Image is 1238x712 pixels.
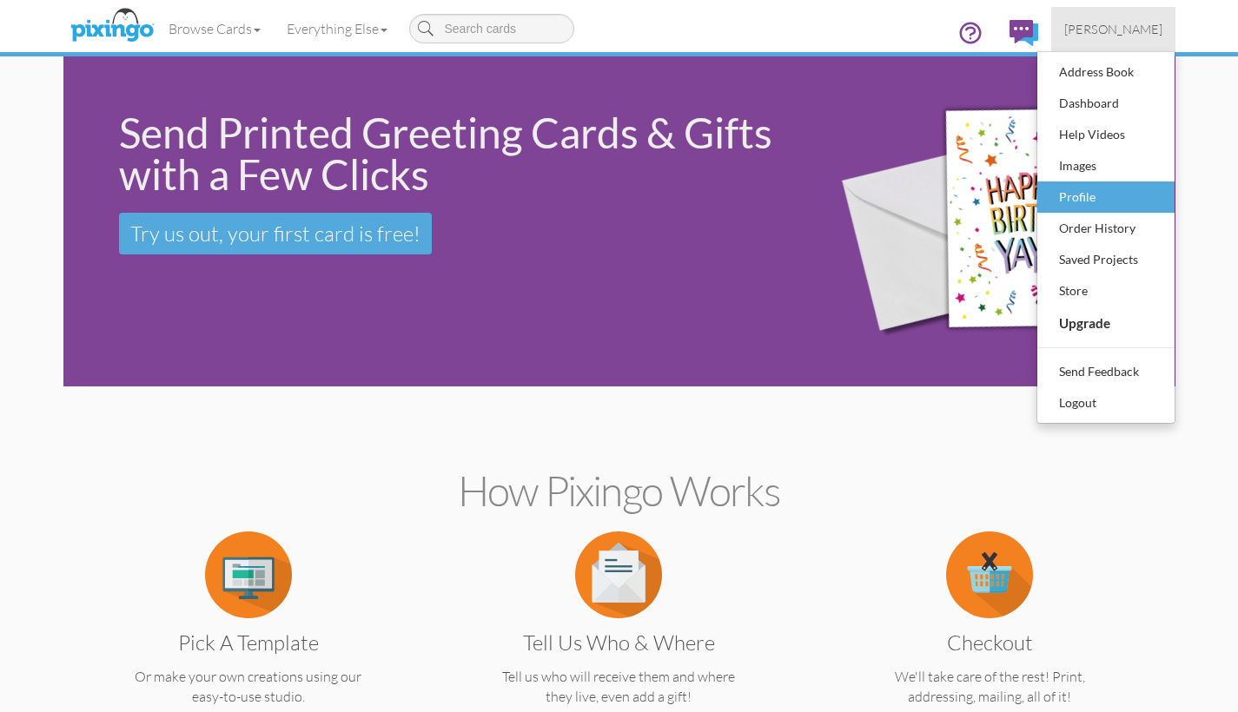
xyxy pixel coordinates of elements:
[1055,90,1157,116] div: Dashboard
[1010,20,1038,46] img: comments.svg
[1055,122,1157,148] div: Help Videos
[93,564,403,707] a: Pick a Template Or make your own creations using our easy-to-use studio.
[835,667,1145,707] p: We'll take care of the rest! Print, addressing, mailing, all of it!
[1037,387,1175,419] a: Logout
[477,631,761,654] h3: Tell us Who & Where
[156,7,274,50] a: Browse Cards
[66,4,158,48] img: pixingo logo
[409,14,574,43] input: Search cards
[1037,150,1175,181] a: Images
[1037,213,1175,244] a: Order History
[1237,711,1238,712] iframe: Chat
[1055,359,1157,385] div: Send Feedback
[464,564,774,707] a: Tell us Who & Where Tell us who will receive them and where they live, even add a gift!
[1055,184,1157,210] div: Profile
[1055,309,1157,337] div: Upgrade
[848,631,1132,654] h3: Checkout
[1037,88,1175,119] a: Dashboard
[274,7,401,50] a: Everything Else
[1037,275,1175,307] a: Store
[93,667,403,707] p: Or make your own creations using our easy-to-use studio.
[1051,7,1175,51] a: [PERSON_NAME]
[1055,247,1157,273] div: Saved Projects
[1055,59,1157,85] div: Address Book
[1055,278,1157,304] div: Store
[464,667,774,707] p: Tell us who will receive them and where they live, even add a gift!
[1037,307,1175,340] a: Upgrade
[1037,356,1175,387] a: Send Feedback
[1037,244,1175,275] a: Saved Projects
[575,531,662,618] img: item.alt
[1037,56,1175,88] a: Address Book
[946,531,1033,618] img: item.alt
[94,468,1145,514] h2: How Pixingo works
[835,564,1145,707] a: Checkout We'll take care of the rest! Print, addressing, mailing, all of it!
[119,112,791,195] div: Send Printed Greeting Cards & Gifts with a Few Clicks
[130,221,420,247] span: Try us out, your first card is free!
[1064,22,1162,36] span: [PERSON_NAME]
[1055,215,1157,241] div: Order History
[814,61,1170,383] img: 942c5090-71ba-4bfc-9a92-ca782dcda692.png
[1055,390,1157,416] div: Logout
[119,213,432,254] a: Try us out, your first card is free!
[205,531,292,618] img: item.alt
[1037,119,1175,150] a: Help Videos
[106,631,390,654] h3: Pick a Template
[1037,181,1175,213] a: Profile
[1055,153,1157,179] div: Images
